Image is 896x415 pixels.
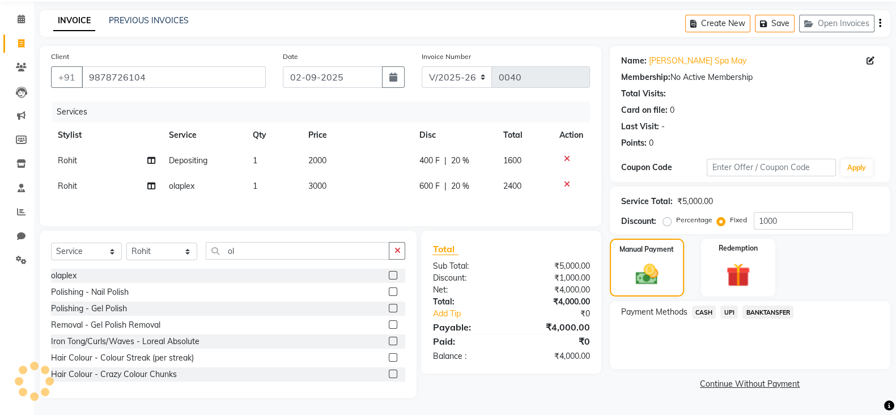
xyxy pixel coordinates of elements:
[58,155,77,166] span: Rohit
[169,181,194,191] span: olaplex
[51,122,162,148] th: Stylist
[413,122,496,148] th: Disc
[730,215,747,225] label: Fixed
[419,155,440,167] span: 400 F
[51,66,83,88] button: +91
[444,180,447,192] span: |
[649,137,653,149] div: 0
[51,352,194,364] div: Hair Colour - Colour Streak (per streak)
[253,155,257,166] span: 1
[51,319,160,331] div: Removal - Gel Polish Removal
[109,15,189,26] a: PREVIOUS INVOICES
[206,242,389,260] input: Search or Scan
[621,104,668,116] div: Card on file:
[621,71,670,83] div: Membership:
[53,11,95,31] a: INVOICE
[496,122,553,148] th: Total
[621,306,687,318] span: Payment Methods
[424,260,511,272] div: Sub Total:
[661,121,665,133] div: -
[612,378,888,390] a: Continue Without Payment
[424,284,511,296] div: Net:
[692,306,716,319] span: CASH
[621,71,879,83] div: No Active Membership
[253,181,257,191] span: 1
[419,180,440,192] span: 600 F
[424,272,511,284] div: Discount:
[82,66,266,88] input: Search by Name/Mobile/Email/Code
[51,270,77,282] div: olaplex
[424,296,511,308] div: Total:
[621,121,659,133] div: Last Visit:
[621,88,666,100] div: Total Visits:
[424,320,511,334] div: Payable:
[553,122,590,148] th: Action
[511,320,598,334] div: ₹4,000.00
[621,162,707,173] div: Coupon Code
[511,272,598,284] div: ₹1,000.00
[503,155,521,166] span: 1600
[629,261,665,287] img: _cash.svg
[58,181,77,191] span: Rohit
[52,101,598,122] div: Services
[511,284,598,296] div: ₹4,000.00
[302,122,413,148] th: Price
[444,155,447,167] span: |
[685,15,750,32] button: Create New
[742,306,793,319] span: BANKTANSFER
[621,137,647,149] div: Points:
[511,334,598,348] div: ₹0
[719,260,757,290] img: _gift.svg
[677,196,713,207] div: ₹5,000.00
[51,303,127,315] div: Polishing - Gel Polish
[424,308,525,320] a: Add Tip
[451,180,469,192] span: 20 %
[511,260,598,272] div: ₹5,000.00
[720,306,738,319] span: UPI
[451,155,469,167] span: 20 %
[621,55,647,67] div: Name:
[755,15,795,32] button: Save
[246,122,302,148] th: Qty
[526,308,598,320] div: ₹0
[511,296,598,308] div: ₹4,000.00
[51,369,177,380] div: Hair Colour - Crazy Colour Chunks
[670,104,674,116] div: 0
[424,334,511,348] div: Paid:
[169,155,207,166] span: Depositing
[707,159,836,176] input: Enter Offer / Coupon Code
[840,159,873,176] button: Apply
[51,52,69,62] label: Client
[719,243,758,253] label: Redemption
[619,244,674,255] label: Manual Payment
[432,243,458,255] span: Total
[511,350,598,362] div: ₹4,000.00
[621,196,673,207] div: Service Total:
[503,181,521,191] span: 2400
[799,15,874,32] button: Open Invoices
[424,350,511,362] div: Balance :
[162,122,246,148] th: Service
[308,155,326,166] span: 2000
[649,55,746,67] a: [PERSON_NAME] Spa May
[422,52,471,62] label: Invoice Number
[51,286,129,298] div: Polishing - Nail Polish
[308,181,326,191] span: 3000
[283,52,298,62] label: Date
[51,336,199,348] div: Iron Tong/Curls/Waves - Loreal Absolute
[621,215,656,227] div: Discount:
[676,215,712,225] label: Percentage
